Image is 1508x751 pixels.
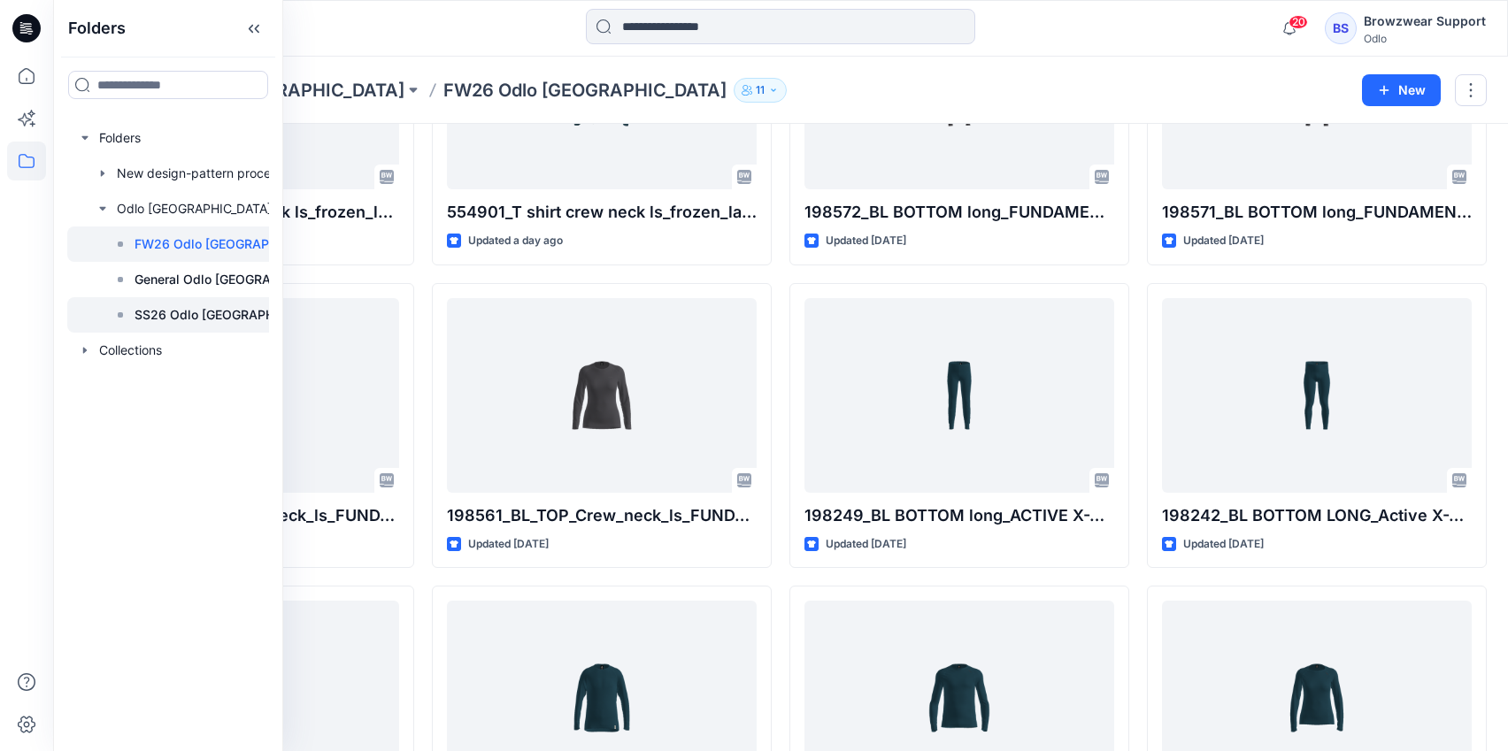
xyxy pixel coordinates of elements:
div: Odlo [1364,32,1486,45]
p: General Odlo [GEOGRAPHIC_DATA] [135,269,322,290]
a: Odlo [GEOGRAPHIC_DATA] [176,78,404,103]
button: New [1362,74,1441,106]
p: Updated [DATE] [1183,535,1264,554]
p: FW26 Odlo [GEOGRAPHIC_DATA] [135,234,322,255]
a: 198242_BL BOTTOM LONG_Active X-Warm_SMS_3D [1162,298,1472,493]
a: 198249_BL BOTTOM long_ACTIVE X-Warm Kids_SMS_3D [804,298,1114,493]
p: 198242_BL BOTTOM LONG_Active X-Warm_SMS_3D [1162,503,1472,528]
div: Browzwear Support [1364,11,1486,32]
span: 20 [1289,15,1308,29]
p: 198249_BL BOTTOM long_ACTIVE X-Warm Kids_SMS_3D [804,503,1114,528]
p: 11 [756,80,765,100]
p: 198561_BL_TOP_Crew_neck_ls_FUNDAMENTAL ACTIVE WARM_SMS_3D [447,503,757,528]
p: Updated [DATE] [826,232,906,250]
p: Updated [DATE] [826,535,906,554]
button: 11 [734,78,787,103]
p: SS26 Odlo [GEOGRAPHIC_DATA] [135,304,322,326]
p: 198571_BL BOTTOM long_FUNDAMENTALS ACTIVE WARM_SMS_3D [1162,200,1472,225]
p: 554901_T shirt crew neck ls_frozen_lake_SMS_3D [447,200,757,225]
div: BS [1325,12,1357,44]
a: 198561_BL_TOP_Crew_neck_ls_FUNDAMENTAL ACTIVE WARM_SMS_3D [447,298,757,493]
p: Updated a day ago [468,232,563,250]
p: Updated [DATE] [468,535,549,554]
p: Updated [DATE] [1183,232,1264,250]
p: 198572_BL BOTTOM long_FUNDAMENTALS ACTIVE WARM_SMS_3D [804,200,1114,225]
p: FW26 Odlo [GEOGRAPHIC_DATA] [443,78,727,103]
